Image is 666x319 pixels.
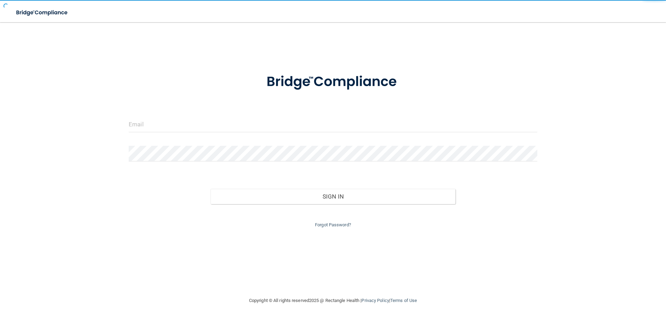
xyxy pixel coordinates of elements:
img: bridge_compliance_login_screen.278c3ca4.svg [252,64,414,100]
a: Forgot Password? [315,222,351,227]
a: Terms of Use [390,298,417,303]
input: Email [129,117,537,132]
a: Privacy Policy [361,298,389,303]
div: Copyright © All rights reserved 2025 @ Rectangle Health | | [206,289,460,312]
img: bridge_compliance_login_screen.278c3ca4.svg [10,6,74,20]
button: Sign In [211,189,456,204]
